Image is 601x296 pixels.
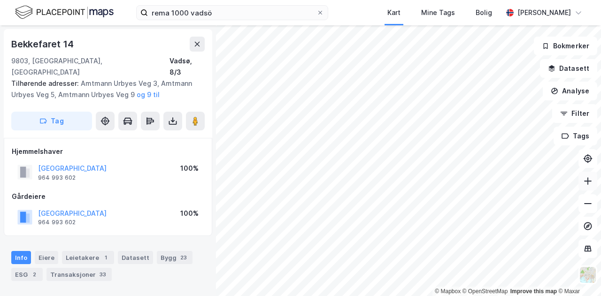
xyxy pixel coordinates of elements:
[15,4,114,21] img: logo.f888ab2527a4732fd821a326f86c7f29.svg
[148,6,316,20] input: Søk på adresse, matrikkel, gårdeiere, leietakere eller personer
[554,251,601,296] div: Chatt-widget
[11,112,92,130] button: Tag
[11,79,81,87] span: Tilhørende adresser:
[421,7,455,18] div: Mine Tags
[118,251,153,264] div: Datasett
[476,7,492,18] div: Bolig
[11,268,43,281] div: ESG
[30,270,39,279] div: 2
[510,288,557,295] a: Improve this map
[387,7,401,18] div: Kart
[11,251,31,264] div: Info
[35,251,58,264] div: Eiere
[517,7,571,18] div: [PERSON_NAME]
[435,288,461,295] a: Mapbox
[11,78,197,100] div: Amtmann Urbyes Veg 3, Amtmann Urbyes Veg 5, Amtmann Urbyes Veg 9
[12,191,204,202] div: Gårdeiere
[11,55,170,78] div: 9803, [GEOGRAPHIC_DATA], [GEOGRAPHIC_DATA]
[11,37,75,52] div: Bekkefaret 14
[38,219,76,226] div: 964 993 602
[98,270,108,279] div: 33
[180,208,199,219] div: 100%
[540,59,597,78] button: Datasett
[534,37,597,55] button: Bokmerker
[178,253,189,262] div: 23
[170,55,205,78] div: Vadsø, 8/3
[552,104,597,123] button: Filter
[543,82,597,100] button: Analyse
[46,268,112,281] div: Transaksjoner
[554,127,597,145] button: Tags
[462,288,508,295] a: OpenStreetMap
[180,163,199,174] div: 100%
[101,253,110,262] div: 1
[12,146,204,157] div: Hjemmelshaver
[62,251,114,264] div: Leietakere
[38,174,76,182] div: 964 993 602
[554,251,601,296] iframe: Chat Widget
[157,251,193,264] div: Bygg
